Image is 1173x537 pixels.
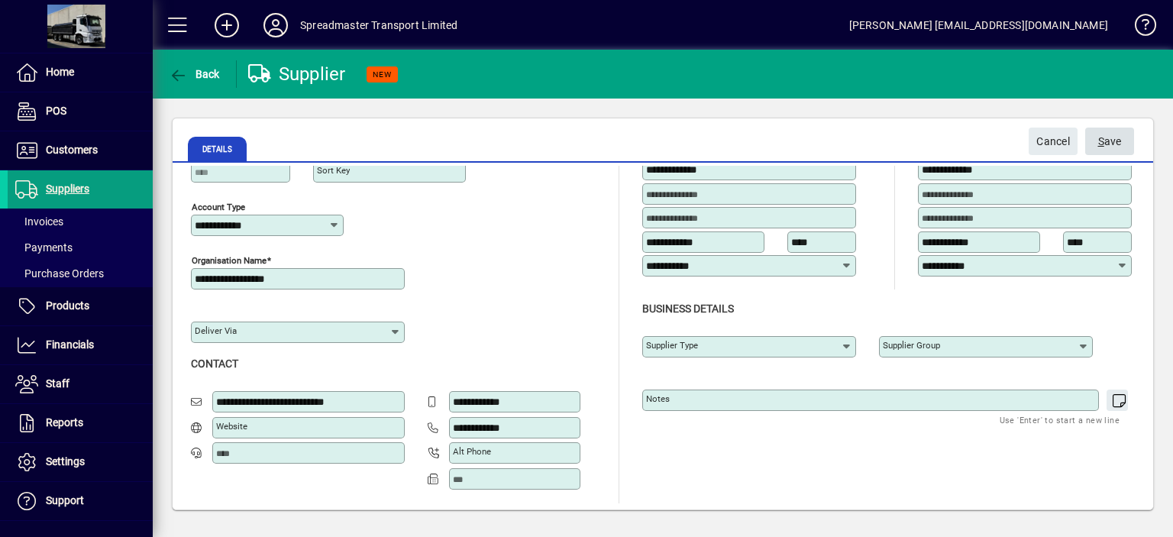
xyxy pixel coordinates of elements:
[216,421,247,432] mat-label: Website
[453,446,491,457] mat-label: Alt Phone
[8,209,153,235] a: Invoices
[169,68,220,80] span: Back
[849,13,1108,37] div: [PERSON_NAME] [EMAIL_ADDRESS][DOMAIN_NAME]
[192,255,267,266] mat-label: Organisation name
[1085,128,1134,155] button: Save
[195,325,237,336] mat-label: Deliver via
[300,13,457,37] div: Spreadmaster Transport Limited
[46,299,89,312] span: Products
[46,338,94,351] span: Financials
[165,60,224,88] button: Back
[192,202,245,212] mat-label: Account Type
[8,443,153,481] a: Settings
[8,53,153,92] a: Home
[8,404,153,442] a: Reports
[8,131,153,170] a: Customers
[8,365,153,403] a: Staff
[8,92,153,131] a: POS
[1123,3,1154,53] a: Knowledge Base
[15,215,63,228] span: Invoices
[202,11,251,39] button: Add
[8,482,153,520] a: Support
[1029,128,1078,155] button: Cancel
[248,62,346,86] div: Supplier
[317,165,350,176] mat-label: Sort key
[188,137,247,161] span: Details
[1098,135,1104,147] span: S
[191,357,238,370] span: Contact
[46,144,98,156] span: Customers
[251,11,300,39] button: Profile
[646,340,698,351] mat-label: Supplier type
[46,105,66,117] span: POS
[15,241,73,254] span: Payments
[46,494,84,506] span: Support
[153,60,237,88] app-page-header-button: Back
[1000,411,1120,429] mat-hint: Use 'Enter' to start a new line
[15,267,104,280] span: Purchase Orders
[46,455,85,467] span: Settings
[1098,129,1122,154] span: ave
[373,70,392,79] span: NEW
[1036,129,1070,154] span: Cancel
[883,340,940,351] mat-label: Supplier group
[46,416,83,429] span: Reports
[46,183,89,195] span: Suppliers
[8,235,153,260] a: Payments
[646,393,670,404] mat-label: Notes
[46,66,74,78] span: Home
[8,326,153,364] a: Financials
[642,302,734,315] span: Business details
[8,260,153,286] a: Purchase Orders
[8,287,153,325] a: Products
[46,377,69,390] span: Staff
